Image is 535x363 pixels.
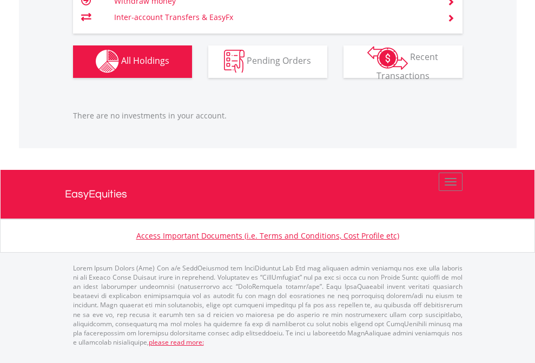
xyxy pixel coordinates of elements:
p: Lorem Ipsum Dolors (Ame) Con a/e SeddOeiusmod tem InciDiduntut Lab Etd mag aliquaen admin veniamq... [73,263,463,347]
button: Pending Orders [208,45,327,78]
a: Access Important Documents (i.e. Terms and Conditions, Cost Profile etc) [136,230,399,241]
img: transactions-zar-wht.png [367,46,408,70]
button: All Holdings [73,45,192,78]
p: There are no investments in your account. [73,110,463,121]
img: holdings-wht.png [96,50,119,73]
span: All Holdings [121,55,169,67]
span: Pending Orders [247,55,311,67]
button: Recent Transactions [344,45,463,78]
a: EasyEquities [65,170,471,219]
td: Inter-account Transfers & EasyFx [114,9,434,25]
img: pending_instructions-wht.png [224,50,245,73]
a: please read more: [149,338,204,347]
span: Recent Transactions [377,51,439,82]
